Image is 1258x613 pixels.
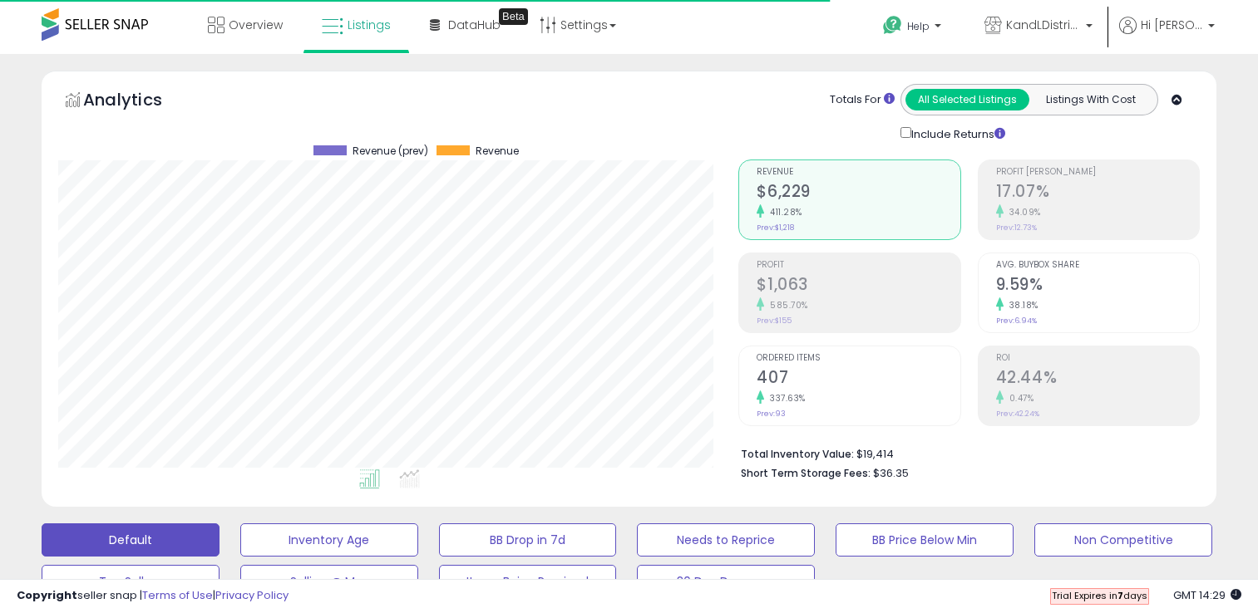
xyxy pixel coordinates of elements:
small: Prev: $1,218 [757,223,794,233]
b: 7 [1117,589,1123,602]
span: KandLDistribution LLC [1006,17,1081,33]
span: Revenue [476,145,519,157]
button: Needs to Reprice [637,523,815,557]
strong: Copyright [17,587,77,603]
span: Avg. Buybox Share [996,261,1199,270]
a: Help [870,2,958,54]
span: Overview [229,17,283,33]
span: Profit [757,261,960,270]
div: Totals For [830,92,895,108]
button: Default [42,523,220,557]
small: 337.63% [764,392,806,405]
small: 0.47% [1004,392,1034,405]
span: 2025-08-17 14:29 GMT [1173,587,1241,603]
h2: 17.07% [996,182,1199,204]
small: Prev: 12.73% [996,223,1037,233]
h2: 9.59% [996,275,1199,297]
h5: Analytics [83,88,195,115]
span: Profit [PERSON_NAME] [996,168,1199,177]
span: Listings [348,17,391,33]
h2: $6,229 [757,182,960,204]
span: Ordered Items [757,354,960,363]
small: Prev: $155 [757,316,792,326]
small: 411.28% [764,206,802,218]
h2: 407 [757,368,960,390]
small: Prev: 42.24% [996,409,1039,419]
i: Get Help [882,15,903,36]
small: Prev: 93 [757,409,786,419]
h2: 42.44% [996,368,1199,390]
a: Privacy Policy [215,587,289,603]
li: $19,414 [741,443,1187,463]
div: Tooltip anchor [499,8,528,25]
button: 30 Day Decrease [637,565,815,598]
small: 34.09% [1004,206,1041,218]
span: Revenue (prev) [353,145,428,157]
span: Help [907,19,930,33]
button: All Selected Listings [905,89,1029,110]
small: 38.18% [1004,299,1038,311]
b: Short Term Storage Fees: [741,466,871,480]
span: DataHub [448,17,501,33]
span: Trial Expires in days [1052,589,1147,602]
button: BB Drop in 7d [439,523,617,557]
span: ROI [996,354,1199,363]
span: Hi [PERSON_NAME] [1141,17,1203,33]
b: Total Inventory Value: [741,447,854,461]
button: Top Sellers [42,565,220,598]
button: Non Competitive [1034,523,1212,557]
button: Items Being Repriced [439,565,617,598]
small: 585.70% [764,299,808,311]
button: Inventory Age [240,523,418,557]
span: $36.35 [873,465,909,481]
div: Include Returns [888,124,1025,143]
button: BB Price Below Min [836,523,1014,557]
button: Selling @ Max [240,565,418,598]
small: Prev: 6.94% [996,316,1037,326]
button: Listings With Cost [1029,89,1152,110]
a: Terms of Use [142,587,213,603]
span: Revenue [757,168,960,177]
div: seller snap | | [17,588,289,604]
a: Hi [PERSON_NAME] [1119,17,1215,54]
h2: $1,063 [757,275,960,297]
